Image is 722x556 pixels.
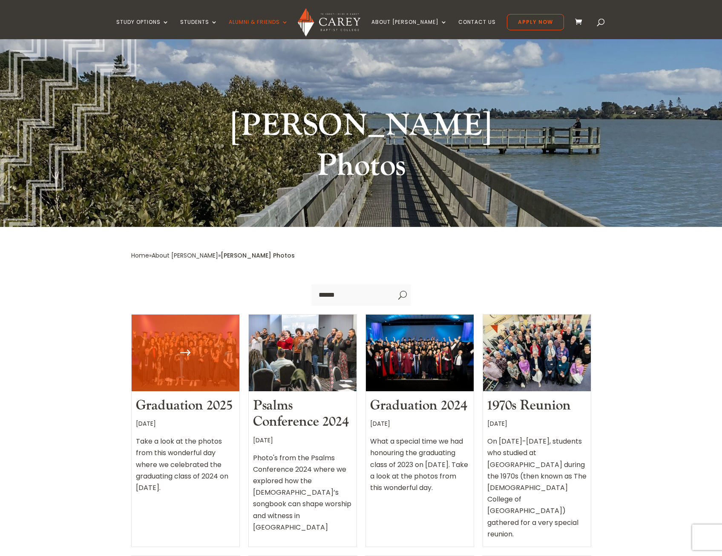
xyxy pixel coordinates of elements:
div: Take a look at the photos from this wonderful day where we celebrated the graduating class of 202... [136,432,235,500]
span: [DATE] [370,419,390,428]
a: Graduation 2025 [136,397,232,414]
a: Study Options [116,19,169,39]
img: Carey Baptist College [298,8,360,37]
span: [DATE] [136,419,156,428]
a: About [PERSON_NAME] [152,251,218,260]
span: [DATE] [253,436,273,444]
a: Alumni & Friends [229,19,288,39]
a: Contact Us [458,19,496,39]
a: Students [180,19,218,39]
div: Photo's from the Psalms Conference 2024 where we explored how the [DEMOGRAPHIC_DATA]’s songbook c... [253,449,352,540]
span: » » [131,251,295,260]
span: [PERSON_NAME] Photos [221,251,295,260]
h1: [PERSON_NAME] Photos [201,106,521,190]
a: Home [131,251,149,260]
a: Graduation 2024 [370,397,467,414]
div: What a special time we had honouring the graduating class of 2023 on [DATE]. Take a look at the p... [370,432,469,500]
a: Apply Now [507,14,564,30]
a: About [PERSON_NAME] [371,19,447,39]
span: [DATE] [487,419,507,428]
input: Search [311,284,394,306]
div: On [DATE]-[DATE], students who studied at [GEOGRAPHIC_DATA] during the 1970s (then known as The [... [487,432,587,547]
a: Psalms Conference 2024 [253,397,349,430]
span: U [394,284,411,306]
a: 1970s Reunion [487,397,571,414]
